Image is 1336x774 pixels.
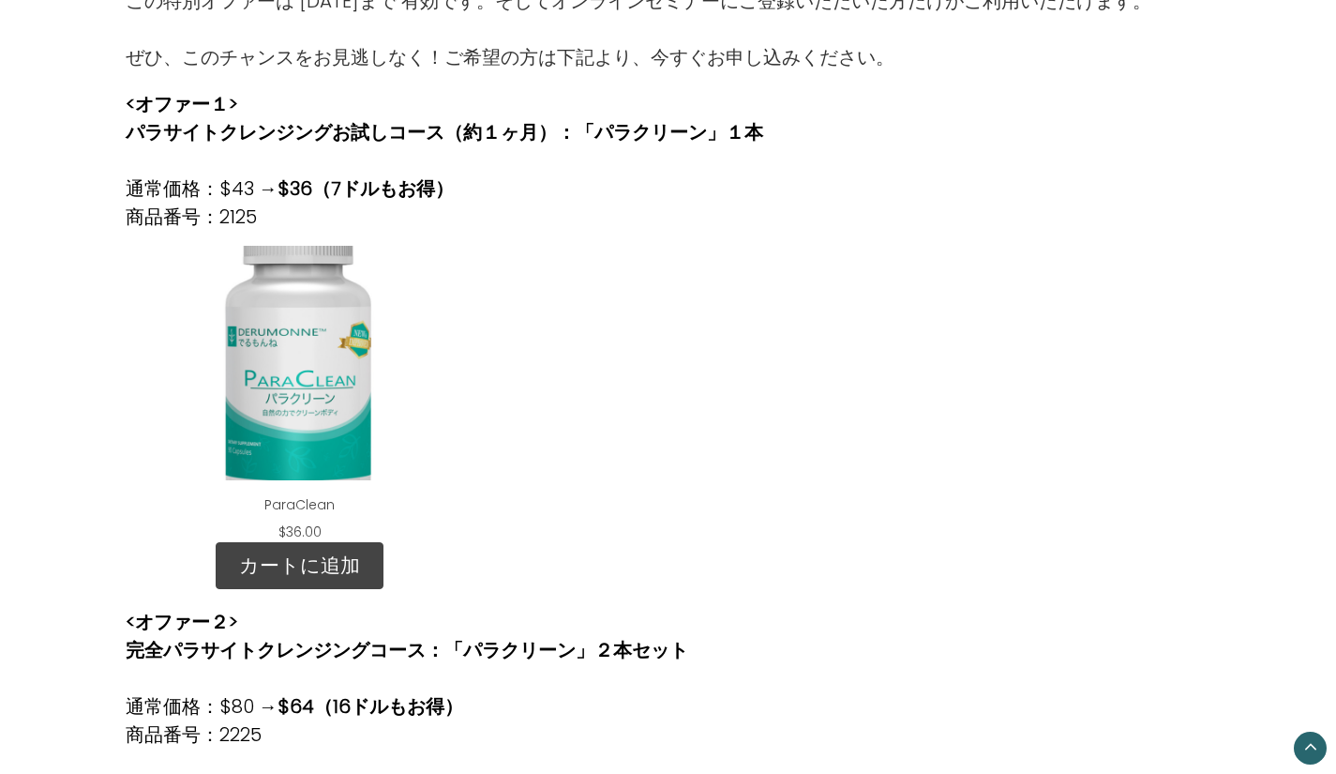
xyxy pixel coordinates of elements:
[278,693,463,720] strong: $64（16ドルもお得）
[267,523,333,542] div: $36.00
[126,119,763,145] strong: パラサイトクレンジングお試しコース（約１ヶ月）：「パラクリーン」１本
[216,542,383,589] a: カートに追加
[126,609,238,635] strong: <オファー２>
[126,203,763,231] p: 商品番号：2125
[126,637,688,663] strong: 完全パラサイトクレンジングコース：「パラクリーン」２本セット
[126,692,688,749] p: 通常価格：$80 → 商品番号：2225
[264,495,335,514] a: ParaClean
[126,175,763,203] p: 通常価格：$43 →
[126,43,1151,71] p: ぜひ、このチャンスをお見逃しなく！ご希望の方は下記より、今すぐお申し込みください。
[126,91,238,117] strong: <オファー１>
[278,175,454,202] strong: $36（7ドルもお得）
[126,231,474,542] div: ParaClean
